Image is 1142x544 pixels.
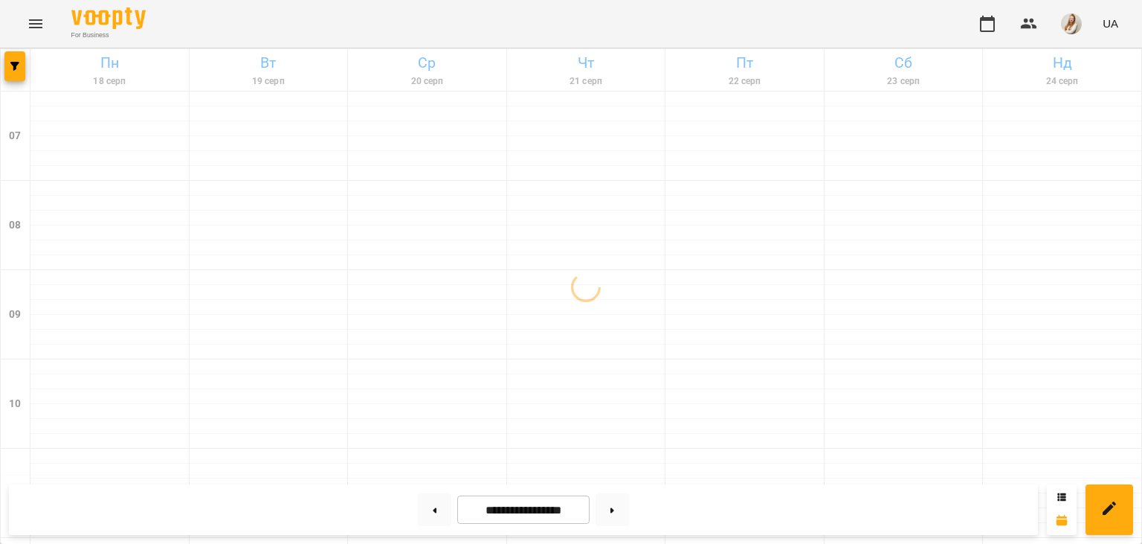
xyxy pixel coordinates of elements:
[18,6,54,42] button: Menu
[350,74,504,89] h6: 20 серп
[827,51,981,74] h6: Сб
[509,51,663,74] h6: Чт
[9,396,21,412] h6: 10
[668,51,822,74] h6: Пт
[33,51,187,74] h6: Пн
[985,51,1139,74] h6: Нд
[71,7,146,29] img: Voopty Logo
[827,74,981,89] h6: 23 серп
[509,74,663,89] h6: 21 серп
[9,217,21,234] h6: 08
[9,307,21,323] h6: 09
[192,74,346,89] h6: 19 серп
[1061,13,1082,34] img: db46d55e6fdf8c79d257263fe8ff9f52.jpeg
[985,74,1139,89] h6: 24 серп
[33,74,187,89] h6: 18 серп
[668,74,822,89] h6: 22 серп
[9,128,21,144] h6: 07
[71,31,146,40] span: For Business
[192,51,346,74] h6: Вт
[350,51,504,74] h6: Ср
[1097,10,1124,37] button: UA
[1103,16,1118,31] span: UA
